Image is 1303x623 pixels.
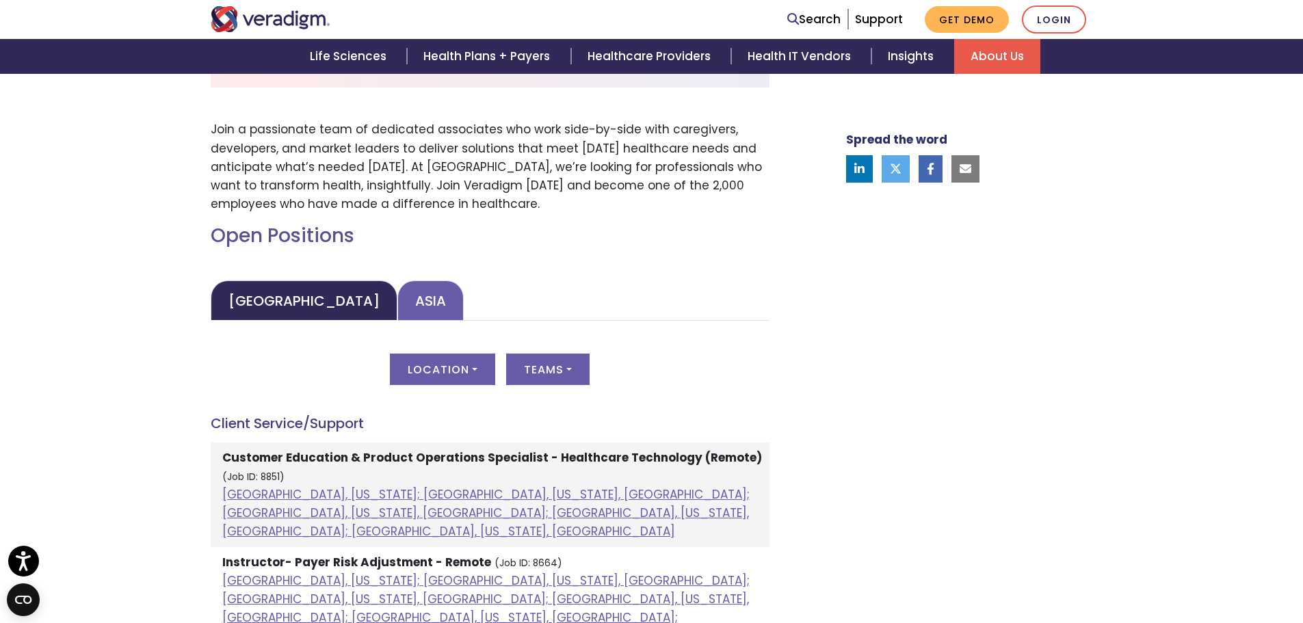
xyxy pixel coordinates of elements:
h4: Client Service/Support [211,415,769,432]
a: Get Demo [925,6,1009,33]
a: [GEOGRAPHIC_DATA] [211,280,397,321]
button: Teams [506,354,590,385]
a: Healthcare Providers [571,39,731,74]
a: Support [855,11,903,27]
a: Asia [397,280,464,321]
a: About Us [954,39,1040,74]
button: Location [390,354,495,385]
a: Health Plans + Payers [407,39,570,74]
strong: Customer Education & Product Operations Specialist - Healthcare Technology (Remote) [222,449,762,466]
a: [GEOGRAPHIC_DATA], [US_STATE]; [GEOGRAPHIC_DATA], [US_STATE], [GEOGRAPHIC_DATA]; [GEOGRAPHIC_DATA... [222,486,750,540]
a: Search [787,10,841,29]
a: Insights [871,39,954,74]
a: Login [1022,5,1086,34]
small: (Job ID: 8664) [495,557,562,570]
strong: Spread the word [846,131,947,148]
strong: Instructor- Payer Risk Adjustment - Remote [222,554,491,570]
a: Life Sciences [293,39,407,74]
p: Join a passionate team of dedicated associates who work side-by-side with caregivers, developers,... [211,120,769,213]
img: Veradigm logo [211,6,330,32]
a: Health IT Vendors [731,39,871,74]
small: (Job ID: 8851) [222,470,285,483]
button: Open CMP widget [7,583,40,616]
h2: Open Positions [211,224,769,248]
